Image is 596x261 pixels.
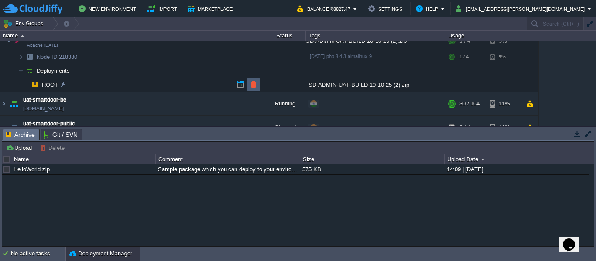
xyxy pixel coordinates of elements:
div: 1 / 4 [459,32,470,50]
img: AMDAwAAAACH5BAEAAAAALAAAAAABAAEAAAICRAEAOw== [24,50,36,64]
a: Node ID:218380 [36,53,79,61]
span: Git / SVN [44,129,78,140]
a: ROOT [41,81,59,88]
div: 11% [490,116,518,139]
span: Node ID: [37,54,59,60]
button: Balance ₹8827.47 [297,3,353,14]
span: Archive [6,129,35,140]
img: AMDAwAAAACH5BAEAAAAALAAAAAABAAEAAAICRAEAOw== [8,116,20,139]
button: Settings [368,3,405,14]
img: AMDAwAAAACH5BAEAAAAALAAAAAABAAEAAAICRAEAOw== [0,116,7,139]
div: Name [12,154,155,164]
img: AMDAwAAAACH5BAEAAAAALAAAAAABAAEAAAICRAEAOw== [29,78,41,92]
button: Upload [6,144,34,152]
div: SD-ADMIN-UAT-BUILD-10-10-25 (2).zip [306,32,445,50]
button: [EMAIL_ADDRESS][PERSON_NAME][DOMAIN_NAME] [456,3,587,14]
img: AMDAwAAAACH5BAEAAAAALAAAAAABAAEAAAICRAEAOw== [8,92,20,115]
a: Deployments [36,67,71,75]
button: Help [416,3,441,14]
a: Application ServersApache [DATE] [26,34,78,41]
span: [DATE]-php-8.4.3-almalinux-9 [310,54,372,59]
div: Size [301,154,444,164]
button: Deployment Manager [69,249,132,258]
img: AMDAwAAAACH5BAEAAAAALAAAAAABAAEAAAICRAEAOw== [12,32,24,50]
div: Upload Date [445,154,589,164]
img: CloudJiffy [3,3,62,14]
span: Apache [DATE] [27,43,58,48]
a: [DOMAIN_NAME] [23,104,64,113]
div: 575 KB [300,164,444,174]
a: uat-smartdoor-public [23,119,75,128]
div: Sample package which you can deploy to your environment. Feel free to delete and upload a package... [156,164,299,174]
button: Marketplace [188,3,235,14]
button: Import [147,3,180,14]
button: Env Groups [3,17,46,30]
button: New Environment [79,3,139,14]
div: 14:09 | [DATE] [445,164,588,174]
div: Running [262,92,306,115]
div: 0 / 4 [459,116,470,139]
div: Usage [446,31,538,41]
div: Tags [306,31,445,41]
button: Delete [40,144,67,152]
div: No active tasks [11,247,65,261]
img: AMDAwAAAACH5BAEAAAAALAAAAAABAAEAAAICRAEAOw== [18,64,24,78]
div: SD-ADMIN-UAT-BUILD-10-10-25 (2).zip [306,78,445,92]
img: AMDAwAAAACH5BAEAAAAALAAAAAABAAEAAAICRAEAOw== [0,92,7,115]
div: Stopped [262,116,306,139]
img: AMDAwAAAACH5BAEAAAAALAAAAAABAAEAAAICRAEAOw== [6,32,11,50]
div: Status [263,31,305,41]
img: AMDAwAAAACH5BAEAAAAALAAAAAABAAEAAAICRAEAOw== [24,78,29,92]
div: 30 / 104 [459,92,480,115]
div: 1 / 4 [459,50,469,64]
div: 9% [490,32,518,50]
img: AMDAwAAAACH5BAEAAAAALAAAAAABAAEAAAICRAEAOw== [21,35,24,37]
a: HelloWorld.zip [14,166,50,173]
div: Comment [156,154,300,164]
img: AMDAwAAAACH5BAEAAAAALAAAAAABAAEAAAICRAEAOw== [24,64,36,78]
a: uat-smartdoor-be [23,95,66,104]
div: 9% [490,50,518,64]
img: AMDAwAAAACH5BAEAAAAALAAAAAABAAEAAAICRAEAOw== [18,50,24,64]
span: 218380 [36,53,79,61]
div: Name [1,31,262,41]
iframe: chat widget [559,226,587,252]
div: 11% [490,92,518,115]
